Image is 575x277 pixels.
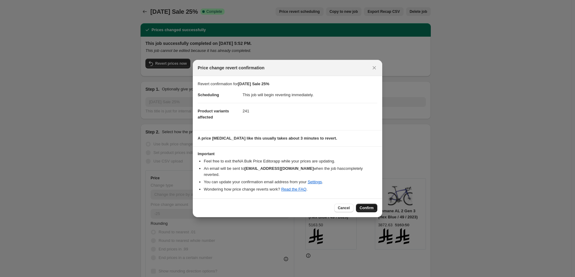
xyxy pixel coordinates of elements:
[308,180,322,184] a: Settings
[204,186,377,192] li: Wondering how price change reverts work? .
[204,158,377,164] li: Feel free to exit the NA Bulk Price Editor app while your prices are updating.
[198,93,219,97] span: Scheduling
[334,204,353,212] button: Cancel
[204,179,377,185] li: You can update your confirmation email address from your .
[198,151,377,156] h3: Important
[198,65,265,71] span: Price change revert confirmation
[243,87,377,103] dd: This job will begin reverting immediately.
[204,166,377,178] li: An email will be sent to when the job has completely reverted .
[338,206,350,210] span: Cancel
[244,166,314,171] b: [EMAIL_ADDRESS][DOMAIN_NAME]
[198,81,377,87] p: Revert confirmation for
[238,82,269,86] b: [DATE] Sale 25%
[198,109,229,119] span: Product variants affected
[360,206,374,210] span: Confirm
[356,204,377,212] button: Confirm
[281,187,306,191] a: Read the FAQ
[370,64,379,72] button: Close
[243,103,377,119] dd: 241
[198,136,337,140] b: A price [MEDICAL_DATA] like this usually takes about 3 minutes to revert.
